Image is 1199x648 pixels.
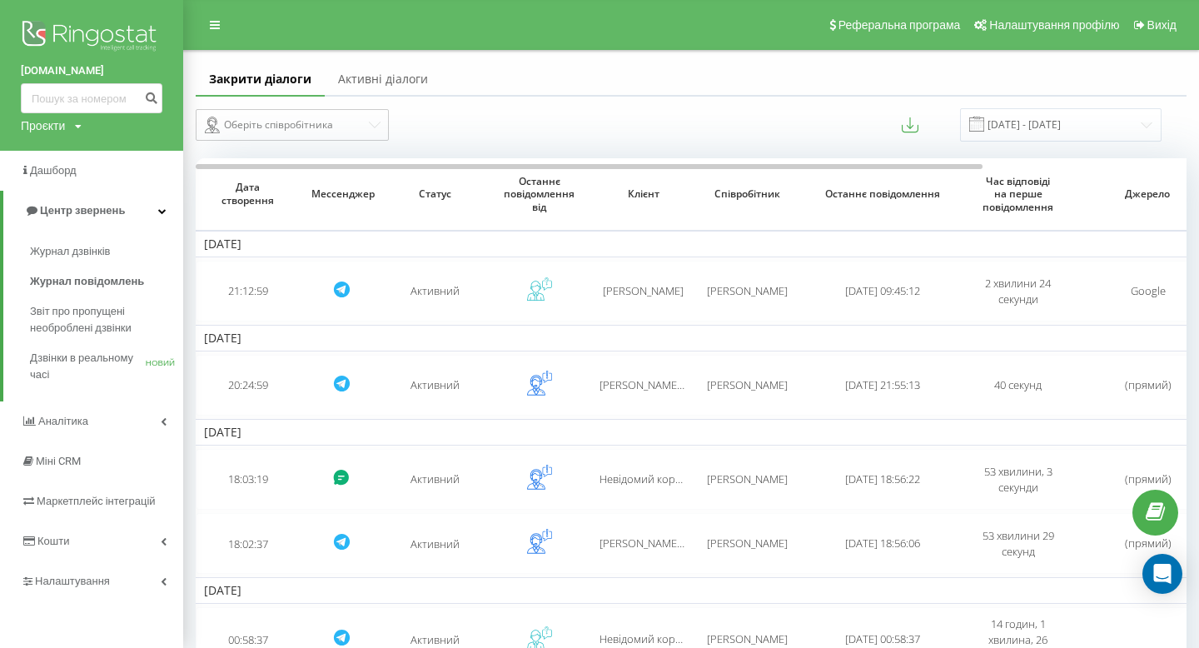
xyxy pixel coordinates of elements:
[35,575,110,587] font: Налаштування
[714,187,780,201] font: Співробітник
[21,119,65,132] font: Проєкти
[707,471,788,486] font: [PERSON_NAME]
[228,283,268,298] font: 21:12:59
[845,536,920,551] font: [DATE] 18:56:06
[902,117,918,133] button: Експортувати повідомлення
[707,631,788,646] font: [PERSON_NAME]
[209,71,311,87] font: Закрити діалоги
[410,536,460,551] font: Активний
[204,236,241,252] font: [DATE]
[228,377,268,392] font: 20:24:59
[30,351,133,381] font: Дзвінки в реальному часі
[1125,377,1172,392] font: (прямий)
[989,18,1119,32] font: Налаштування профілю
[599,536,801,551] font: [PERSON_NAME] (@WalterrHartwell) Уайт
[30,267,183,297] a: Журнал повідомлень
[30,245,110,257] font: Журнал дзвінків
[30,275,144,287] font: Журнал повідомлень
[21,64,104,77] font: [DOMAIN_NAME]
[410,377,460,392] font: Активний
[983,528,1054,558] font: 53 хвилини 29 секунд
[628,187,659,201] font: Клієнт
[224,117,333,132] font: Оберіть співробітника
[599,471,715,486] font: Невідомий користувач
[983,174,1053,214] font: Час відповіді на перше повідомлення
[228,471,268,486] font: 18:03:19
[311,187,375,201] font: Мессенджер
[845,377,920,392] font: [DATE] 21:55:13
[707,377,788,392] font: [PERSON_NAME]
[204,424,241,440] font: [DATE]
[146,358,175,367] font: НОВИЙ
[37,495,156,507] font: Маркетплейс інтеграцій
[3,191,183,231] a: Центр звернень
[603,283,684,298] font: [PERSON_NAME]
[1131,283,1166,298] font: Google
[707,536,788,551] font: [PERSON_NAME]
[204,330,241,346] font: [DATE]
[21,62,162,79] a: [DOMAIN_NAME]
[338,71,428,87] font: Активні діалоги
[204,582,241,598] font: [DATE]
[1125,471,1172,486] font: (прямий)
[38,415,88,427] font: Аналітика
[410,471,460,486] font: Активний
[1125,187,1170,201] font: Джерело
[1147,18,1177,32] font: Вихід
[21,83,162,113] input: Пошук за номером
[30,297,183,343] a: Звіт про пропущені необроблені дзвінки
[504,174,575,214] font: Останнє повідомлення від
[985,276,1051,306] font: 2 хвилини 24 секунди
[984,464,1052,494] font: 53 хвилини, 3 секунди
[228,632,268,647] font: 00:58:37
[1125,536,1172,551] font: (прямий)
[845,283,920,298] font: [DATE] 09:45:12
[845,471,920,486] font: [DATE] 18:56:22
[30,237,183,267] a: Журнал дзвінків
[845,631,920,646] font: [DATE] 00:58:37
[419,187,451,201] font: Статус
[1142,554,1182,594] div: Відкрити Intercom Messenger
[36,455,81,467] font: Міні CRM
[825,187,940,201] font: Останнє повідомлення
[707,283,788,298] font: [PERSON_NAME]
[599,631,715,646] font: Невідомий користувач
[37,535,69,547] font: Кошти
[994,377,1042,392] font: 40 секунд
[410,283,460,298] font: Активний
[30,343,183,390] a: Дзвінки в реальному часіНОВИЙ
[838,18,961,32] font: Реферальна програма
[21,17,162,58] img: Логотип Ringostat
[410,632,460,647] font: Активний
[30,164,77,177] font: Дашборд
[30,305,132,334] font: Звіт про пропущені необроблені дзвінки
[599,377,780,392] font: [PERSON_NAME] (@excimentandyou)
[228,536,268,551] font: 18:02:37
[221,180,274,207] font: Дата створення
[40,204,125,217] font: Центр звернень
